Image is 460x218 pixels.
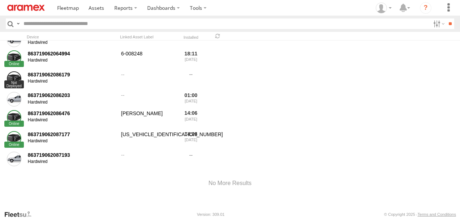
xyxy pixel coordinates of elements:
div: Version: 309.01 [197,212,225,217]
div: [PERSON_NAME] [120,109,174,129]
div: [US_VEHICLE_IDENTIFICATION_NUMBER] [120,130,174,150]
label: Search Filter Options [430,18,446,29]
div: 863719062086179 [28,71,116,78]
div: 863719062064994 [28,50,116,57]
div: 14:28 [DATE] [177,130,205,150]
div: Hardwired [28,58,116,63]
div: Hardwired [28,138,116,144]
div: 14:06 [DATE] [177,109,205,129]
div: © Copyright 2025 - [384,212,456,217]
div: Hardwired [28,40,116,46]
div: 01:00 [DATE] [177,91,205,108]
div: 863719062087193 [28,152,116,158]
div: 18:11 [DATE] [177,49,205,69]
div: 6-008248 [120,49,174,69]
a: Visit our Website [4,211,37,218]
div: Hardwired [28,79,116,84]
div: Hardwired [28,100,116,105]
i: ? [420,2,431,14]
div: Hicham Abourifa [373,3,394,13]
div: 863719062086203 [28,92,116,98]
label: Search Query [15,18,21,29]
img: aramex-logo.svg [7,5,45,11]
a: Terms and Conditions [418,212,456,217]
div: Linked Asset Label [120,34,174,39]
div: 863719062086476 [28,110,116,117]
div: Hardwired [28,117,116,123]
div: Installed [177,36,205,39]
span: Refresh [213,33,222,39]
div: Device [27,34,117,39]
div: 863719062087177 [28,131,116,138]
div: Hardwired [28,159,116,165]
